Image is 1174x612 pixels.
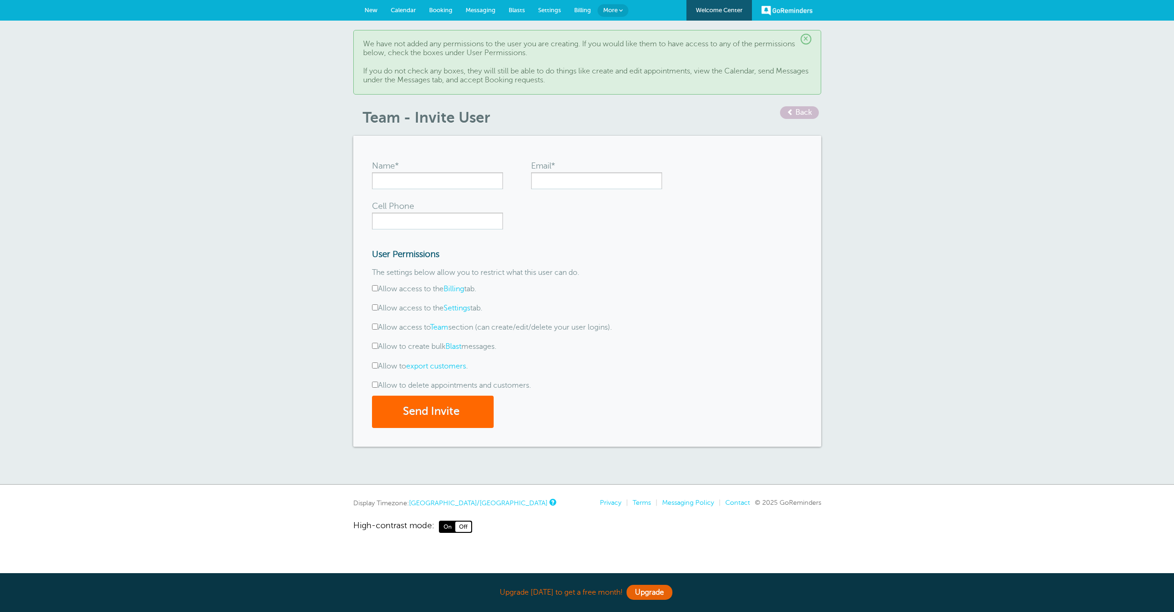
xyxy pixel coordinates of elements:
label: Allow to create bulk messages. [372,342,496,351]
label: Cell Phone [372,202,414,210]
p: The settings below allow you to restrict what this user can do. [372,268,653,277]
span: Billing [574,7,591,14]
span: Off [455,522,471,532]
input: Allow access to theSettingstab. [372,304,378,310]
div: Display Timezone: [353,499,555,507]
input: Allow to create bulkBlastmessages. [372,343,378,349]
a: Back [780,106,819,119]
h1: Team - Invite User [363,109,821,126]
a: Privacy [600,499,621,506]
input: Allow to delete appointments and customers. [372,382,378,388]
label: Allow access to the tab. [372,304,482,312]
a: Contact [725,499,750,506]
span: × [801,34,811,44]
span: Messaging [466,7,496,14]
label: Allow access to the tab. [372,285,476,293]
span: Settings [538,7,561,14]
span: More [603,7,618,14]
span: Back [795,108,812,117]
label: Email* [531,162,555,170]
button: Send Invite [372,396,494,428]
span: Calendar [391,7,416,14]
label: Allow to delete appointments and customers. [372,381,531,390]
a: High-contrast mode: On Off [353,521,821,533]
a: Billing [444,285,464,293]
a: Blast [445,342,461,351]
span: High-contrast mode: [353,521,434,533]
a: This is the timezone being used to display dates and times to you on this device. Click the timez... [549,499,555,505]
a: Settings [444,304,470,312]
span: New [365,7,378,14]
li: | [651,499,657,507]
p: We have not added any permissions to the user you are creating. If you would like them to have ac... [363,40,811,85]
label: Allow to . [372,362,468,370]
a: [GEOGRAPHIC_DATA]/[GEOGRAPHIC_DATA] [409,499,547,507]
a: Team [430,323,448,332]
label: Allow access to section (can create/edit/delete your user logins). [372,323,612,332]
a: Messaging Policy [662,499,714,506]
a: More [598,4,628,17]
a: Upgrade [627,585,672,600]
span: Blasts [509,7,525,14]
h3: User Permissions [372,249,653,259]
iframe: Resource center [1137,575,1165,603]
span: © 2025 GoReminders [755,499,821,506]
a: export customers [406,362,466,370]
div: Upgrade [DATE] to get a free month! [353,583,821,603]
li: | [714,499,721,507]
span: On [440,522,455,532]
span: Booking [429,7,452,14]
li: | [621,499,628,507]
label: Name* [372,162,399,170]
input: Allow access toTeamsection (can create/edit/delete your user logins). [372,324,378,330]
a: Terms [633,499,651,506]
input: Allow access to theBillingtab. [372,285,378,291]
input: Allow toexport customers. [372,362,378,369]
